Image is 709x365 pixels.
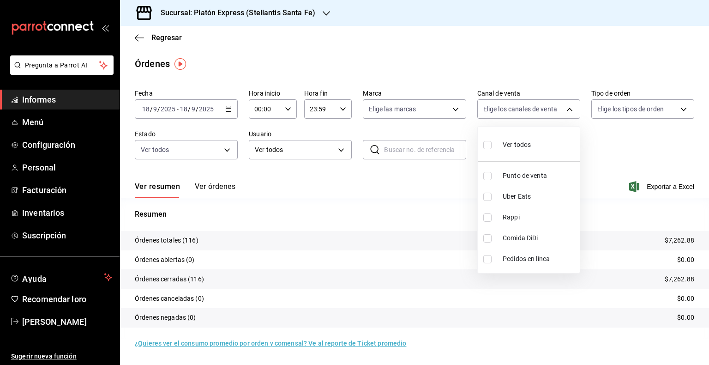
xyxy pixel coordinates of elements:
[503,172,547,179] font: Punto de venta
[503,234,538,242] font: Comida DiDi
[503,255,550,262] font: Pedidos en línea
[174,58,186,70] img: Marcador de información sobre herramientas
[503,193,531,200] font: Uber Eats
[503,141,531,148] font: Ver todos
[503,213,520,221] font: Rappi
